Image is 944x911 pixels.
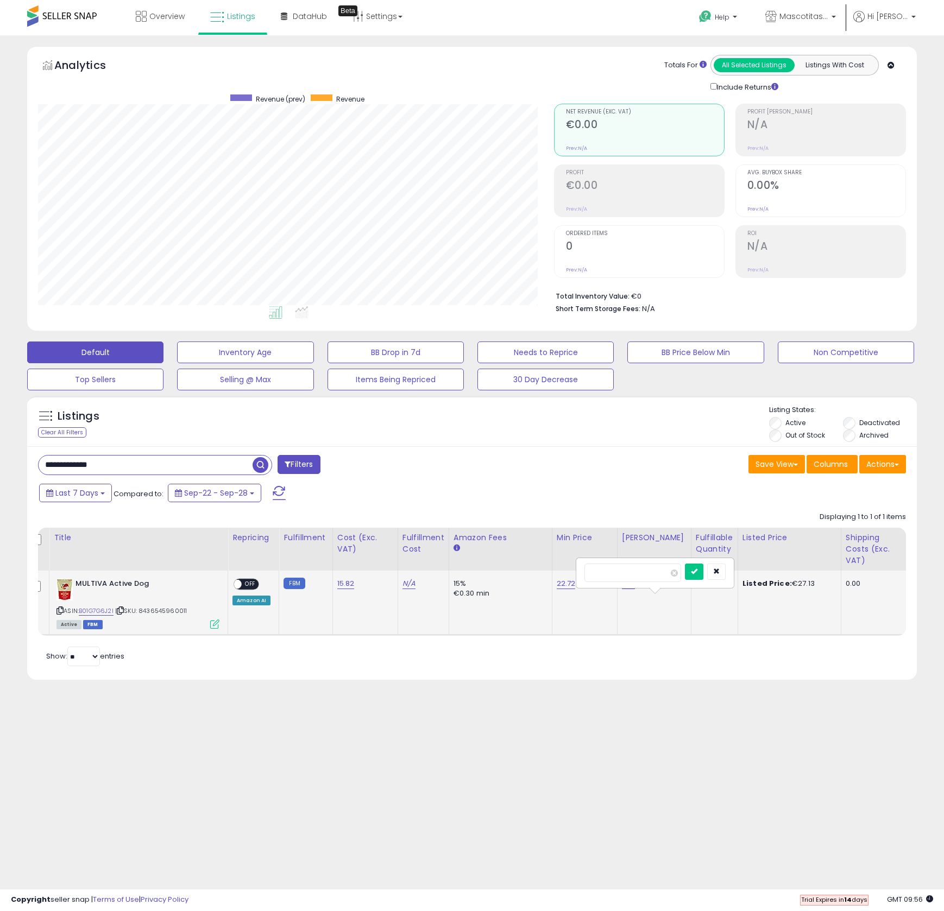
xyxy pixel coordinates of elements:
div: Fulfillment [284,532,328,543]
span: Overview [149,11,185,22]
small: Amazon Fees. [454,543,460,553]
button: Filters [278,455,320,474]
button: Last 7 Days [39,484,112,502]
span: OFF [242,579,259,589]
span: Show: entries [46,651,124,661]
button: Inventory Age [177,341,313,363]
button: 30 Day Decrease [477,369,614,390]
button: Save View [748,455,805,473]
small: Prev: N/A [747,206,769,212]
small: Prev: N/A [747,145,769,151]
h5: Analytics [54,58,127,75]
button: Default [27,341,163,363]
div: Fulfillment Cost [402,532,444,555]
b: Short Term Storage Fees: [556,304,640,313]
div: Displaying 1 to 1 of 1 items [820,512,906,522]
span: DataHub [293,11,327,22]
button: BB Drop in 7d [328,341,464,363]
h2: €0.00 [566,118,724,133]
button: Selling @ Max [177,369,313,390]
div: 15% [454,579,544,589]
span: Last 7 Days [55,488,98,498]
i: Get Help [698,10,712,23]
a: B01G7G6J2I [79,606,114,616]
button: Non Competitive [778,341,914,363]
span: Net Revenue (Exc. VAT) [566,109,724,115]
span: FBM [83,620,103,629]
div: Title [54,532,223,543]
a: Hi [PERSON_NAME] [853,11,916,35]
h2: 0 [566,240,724,255]
span: Mascotitas a casa [779,11,828,22]
div: Min Price [557,532,613,543]
button: Actions [859,455,906,473]
button: Needs to Reprice [477,341,614,363]
div: 0.00 [846,579,898,589]
small: Prev: N/A [566,267,587,273]
span: N/A [642,303,655,314]
span: Columns [814,459,848,470]
span: Revenue [336,94,364,104]
div: €0.30 min [454,589,544,598]
h2: €0.00 [566,179,724,194]
b: MULTIVA Active Dog [75,579,207,592]
span: Compared to: [114,489,163,499]
div: Tooltip anchor [338,5,357,16]
button: All Selected Listings [714,58,795,72]
div: €27.13 [742,579,833,589]
a: Help [690,2,748,35]
span: All listings currently available for purchase on Amazon [56,620,81,629]
div: Include Returns [702,81,792,93]
span: Profit [566,170,724,176]
label: Archived [859,431,889,440]
div: Listed Price [742,532,836,543]
div: Fulfillable Quantity [696,532,733,555]
div: Totals For [664,60,707,71]
div: Clear All Filters [38,427,86,438]
div: [PERSON_NAME] [622,532,687,543]
small: FBM [284,578,305,589]
a: 15.82 [337,578,355,589]
small: Prev: N/A [747,267,769,273]
b: Listed Price: [742,578,792,589]
div: Cost (Exc. VAT) [337,532,393,555]
div: Shipping Costs (Exc. VAT) [846,532,902,566]
button: BB Price Below Min [627,341,764,363]
span: Profit [PERSON_NAME] [747,109,905,115]
h2: N/A [747,118,905,133]
a: 22.72 [557,578,576,589]
span: | SKU: 8436545960011 [115,606,187,615]
h5: Listings [58,409,99,424]
span: Help [715,12,729,22]
label: Deactivated [859,418,900,427]
label: Active [785,418,805,427]
span: Avg. Buybox Share [747,170,905,176]
button: Top Sellers [27,369,163,390]
img: 519nZtnSTsL._SL40_.jpg [56,579,73,600]
div: Amazon Fees [454,532,547,543]
div: ASIN: [56,579,219,628]
div: Amazon AI [232,596,270,605]
a: N/A [402,578,416,589]
span: ROI [747,231,905,237]
span: Revenue (prev) [256,94,305,104]
h2: 0.00% [747,179,905,194]
p: Listing States: [769,405,917,415]
label: Out of Stock [785,431,825,440]
button: Columns [807,455,858,473]
div: Repricing [232,532,274,543]
h2: N/A [747,240,905,255]
button: Items Being Repriced [328,369,464,390]
button: Sep-22 - Sep-28 [168,484,261,502]
small: Prev: N/A [566,145,587,151]
span: Sep-22 - Sep-28 [184,488,248,498]
span: Listings [227,11,255,22]
span: Ordered Items [566,231,724,237]
small: Prev: N/A [566,206,587,212]
button: Listings With Cost [794,58,875,72]
span: Hi [PERSON_NAME] [867,11,908,22]
li: €0 [556,289,898,302]
b: Total Inventory Value: [556,292,630,301]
